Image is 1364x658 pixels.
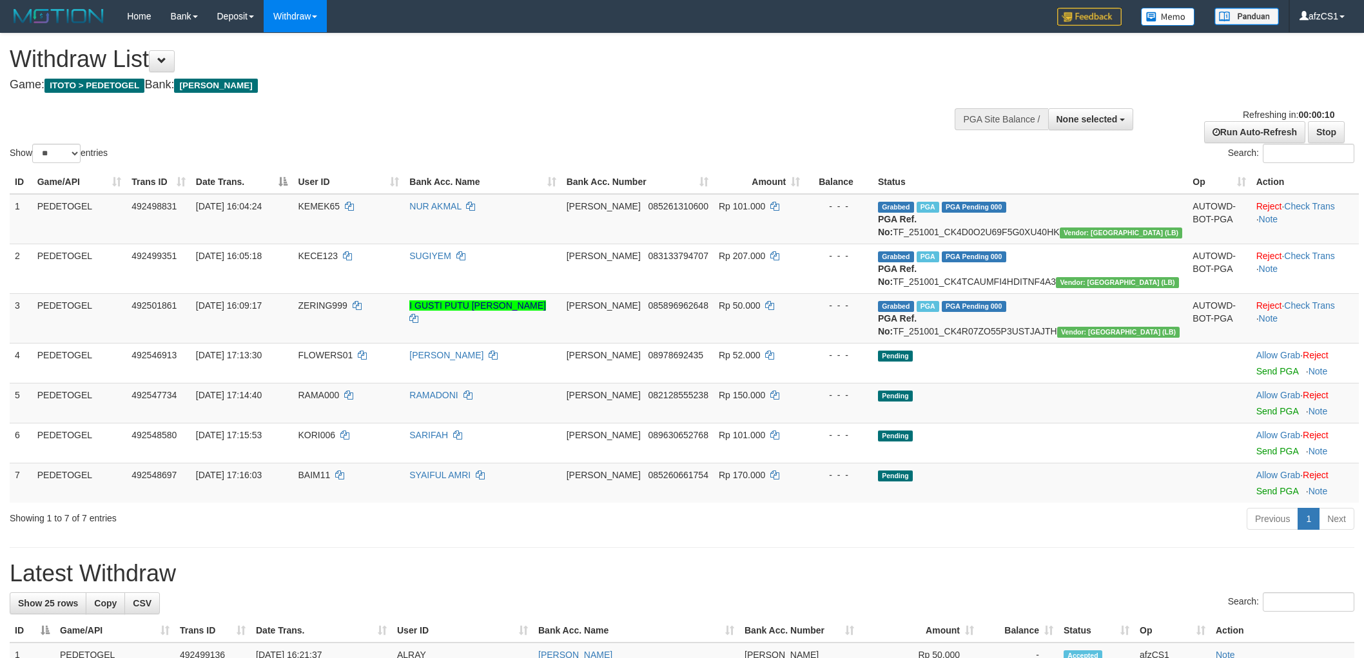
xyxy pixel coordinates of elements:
[561,170,714,194] th: Bank Acc. Number: activate to sort column ascending
[1243,110,1334,120] span: Refreshing in:
[719,201,765,211] span: Rp 101.000
[648,300,708,311] span: Copy 085896962648 to clipboard
[55,619,175,643] th: Game/API: activate to sort column ascending
[1057,114,1118,124] span: None selected
[1309,366,1328,376] a: Note
[133,598,151,608] span: CSV
[1228,144,1354,163] label: Search:
[1303,390,1329,400] a: Reject
[917,301,939,312] span: Marked by afzCS1
[1058,619,1135,643] th: Status: activate to sort column ascending
[1251,343,1359,383] td: ·
[1303,430,1329,440] a: Reject
[648,201,708,211] span: Copy 085261310600 to clipboard
[1187,194,1251,244] td: AUTOWD-BOT-PGA
[648,430,708,440] span: Copy 089630652768 to clipboard
[873,293,1187,343] td: TF_251001_CK4R07ZO55P3USTJAJTH
[10,170,32,194] th: ID
[714,170,805,194] th: Amount: activate to sort column ascending
[1057,8,1122,26] img: Feedback.jpg
[409,201,461,211] a: NUR AKMAL
[878,251,914,262] span: Grabbed
[1247,508,1298,530] a: Previous
[32,144,81,163] select: Showentries
[942,301,1006,312] span: PGA Pending
[1251,194,1359,244] td: · ·
[878,391,913,402] span: Pending
[32,463,127,503] td: PEDETOGEL
[567,350,641,360] span: [PERSON_NAME]
[1256,446,1298,456] a: Send PGA
[126,170,191,194] th: Trans ID: activate to sort column ascending
[810,249,868,262] div: - - -
[719,470,765,480] span: Rp 170.000
[298,251,337,261] span: KECE123
[859,619,979,643] th: Amount: activate to sort column ascending
[196,201,262,211] span: [DATE] 16:04:24
[409,470,471,480] a: SYAIFUL AMRI
[719,430,765,440] span: Rp 101.000
[1214,8,1279,25] img: panduan.png
[32,383,127,423] td: PEDETOGEL
[10,343,32,383] td: 4
[10,383,32,423] td: 5
[1251,170,1359,194] th: Action
[44,79,144,93] span: ITOTO > PEDETOGEL
[132,390,177,400] span: 492547734
[1284,201,1335,211] a: Check Trans
[878,301,914,312] span: Grabbed
[293,170,404,194] th: User ID: activate to sort column ascending
[32,343,127,383] td: PEDETOGEL
[298,201,340,211] span: KEMEK65
[648,390,708,400] span: Copy 082128555238 to clipboard
[10,463,32,503] td: 7
[409,300,546,311] a: I GUSTI PUTU [PERSON_NAME]
[719,350,761,360] span: Rp 52.000
[298,390,339,400] span: RAMA000
[10,507,559,525] div: Showing 1 to 7 of 7 entries
[1141,8,1195,26] img: Button%20Memo.svg
[1187,244,1251,293] td: AUTOWD-BOT-PGA
[567,300,641,311] span: [PERSON_NAME]
[648,350,703,360] span: Copy 08978692435 to clipboard
[1251,463,1359,503] td: ·
[1056,277,1179,288] span: Vendor URL: https://dashboard.q2checkout.com/secure
[810,200,868,213] div: - - -
[94,598,117,608] span: Copy
[1319,508,1354,530] a: Next
[1135,619,1211,643] th: Op: activate to sort column ascending
[1298,508,1320,530] a: 1
[719,390,765,400] span: Rp 150.000
[409,430,448,440] a: SARIFAH
[878,351,913,362] span: Pending
[878,202,914,213] span: Grabbed
[251,619,392,643] th: Date Trans.: activate to sort column ascending
[174,79,257,93] span: [PERSON_NAME]
[942,251,1006,262] span: PGA Pending
[1259,214,1278,224] a: Note
[1284,251,1335,261] a: Check Trans
[1309,486,1328,496] a: Note
[191,170,293,194] th: Date Trans.: activate to sort column descending
[810,429,868,441] div: - - -
[298,300,347,311] span: ZERING999
[196,470,262,480] span: [DATE] 17:16:03
[719,251,765,261] span: Rp 207.000
[404,170,561,194] th: Bank Acc. Name: activate to sort column ascending
[132,300,177,311] span: 492501861
[533,619,739,643] th: Bank Acc. Name: activate to sort column ascending
[10,293,32,343] td: 3
[810,349,868,362] div: - - -
[1251,244,1359,293] td: · ·
[719,300,761,311] span: Rp 50.000
[878,470,913,481] span: Pending
[1256,251,1282,261] a: Reject
[1256,300,1282,311] a: Reject
[1256,406,1298,416] a: Send PGA
[409,390,458,400] a: RAMADONI
[1256,430,1300,440] a: Allow Grab
[196,390,262,400] span: [DATE] 17:14:40
[132,201,177,211] span: 492498831
[10,144,108,163] label: Show entries
[567,251,641,261] span: [PERSON_NAME]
